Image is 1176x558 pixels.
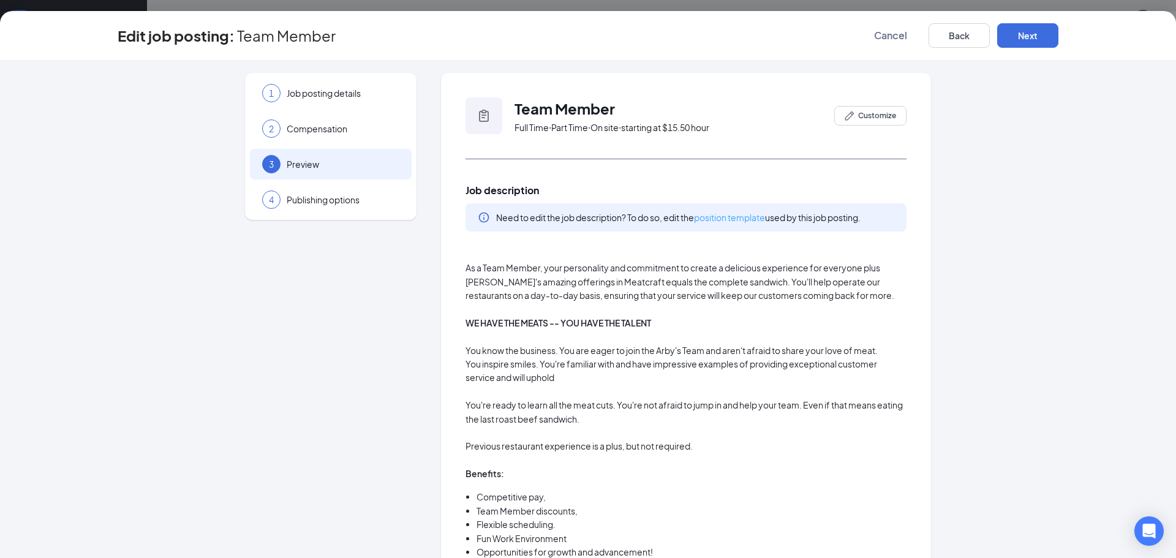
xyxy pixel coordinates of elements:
strong: Benefits: [466,468,504,479]
span: Job posting details [287,87,399,99]
span: Need to edit the job description? To do so, edit the used by this job posting. [496,212,861,223]
p: Previous restaurant experience is a plus, but not required. [466,439,907,453]
span: 1 [269,87,274,99]
li: Flexible scheduling. [477,518,907,531]
svg: Clipboard [477,108,491,123]
button: Back [929,23,990,48]
p: You're ready to learn all the meat cuts. You're not afraid to jump in and help your team. Even if... [466,398,907,426]
p: You inspire smiles. You're familiar with and have impressive examples of providing exceptional cu... [466,357,907,385]
p: You know the business. You are eager to join the Arby's Team and aren't afraid to share your love... [466,344,907,357]
span: 2 [269,123,274,135]
span: Cancel [874,29,907,42]
button: PencilIconCustomize [834,106,907,126]
svg: PencilIcon [845,111,854,121]
span: ‧ On site [588,121,619,134]
h3: Edit job posting: [118,25,235,46]
span: 3 [269,158,274,170]
button: Next [997,23,1058,48]
span: Team Member [237,29,336,42]
li: Competitive pay, [477,490,907,503]
strong: WE HAVE THE MEATS -- YOU HAVE THE TALENT [466,317,651,328]
span: Job description [466,184,907,197]
a: position template [694,212,765,223]
svg: Info [478,211,490,224]
span: ‧ Part Time [549,121,588,134]
span: Full Time [514,121,549,134]
span: Compensation [287,123,399,135]
span: Publishing options [287,194,399,206]
p: As a Team Member, your personality and commitment to create a delicious experience for everyone p... [466,261,907,302]
div: Open Intercom Messenger [1134,516,1164,546]
span: ‧ starting at $15.50 hour [619,121,709,134]
li: Team Member discounts, [477,504,907,518]
span: Preview [287,158,399,170]
span: 4 [269,194,274,206]
span: Customize [858,110,896,121]
span: Team Member [514,99,615,118]
button: Cancel [860,23,921,48]
li: Fun Work Environment [477,532,907,545]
